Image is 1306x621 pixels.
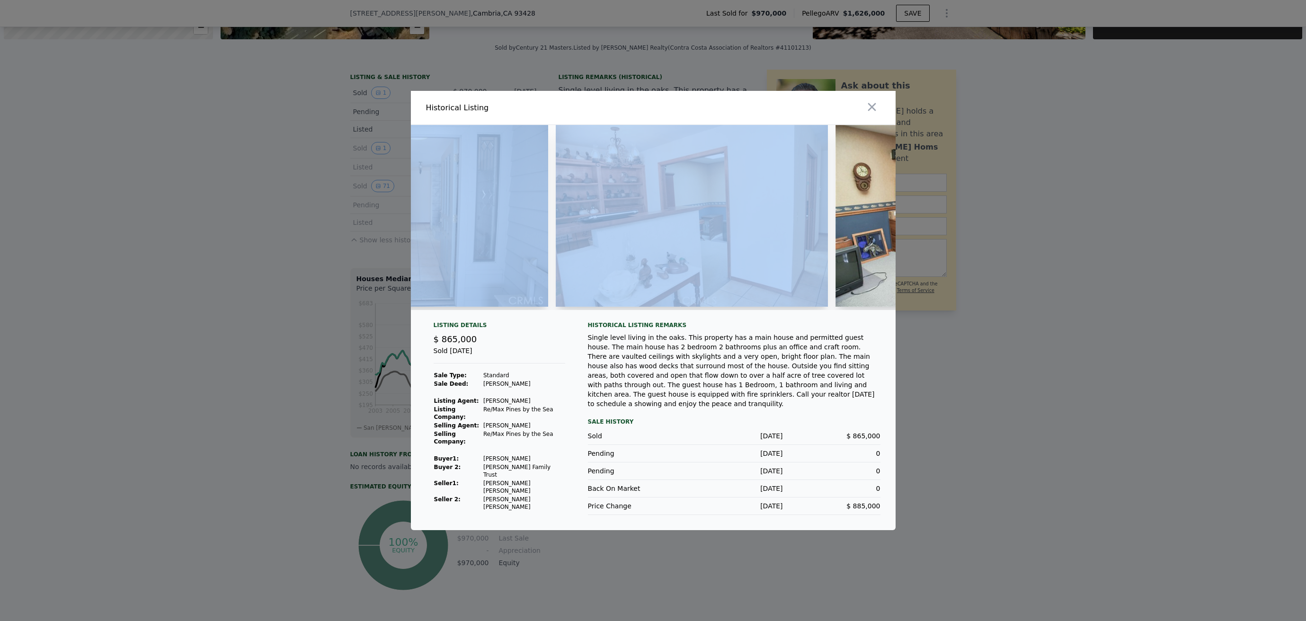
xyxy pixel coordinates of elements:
[434,496,461,503] strong: Seller 2:
[483,495,565,511] td: [PERSON_NAME] [PERSON_NAME]
[434,422,480,429] strong: Selling Agent:
[434,398,479,404] strong: Listing Agent:
[556,125,828,307] img: Property Img
[434,455,459,462] strong: Buyer 1 :
[588,321,880,329] div: Historical Listing remarks
[588,431,685,441] div: Sold
[783,449,880,458] div: 0
[588,416,880,427] div: Sale History
[835,125,1108,307] img: Property Img
[685,449,783,458] div: [DATE]
[426,102,649,114] div: Historical Listing
[434,372,467,379] strong: Sale Type:
[846,432,880,440] span: $ 865,000
[483,463,565,479] td: [PERSON_NAME] Family Trust
[588,466,685,476] div: Pending
[434,346,565,364] div: Sold [DATE]
[685,466,783,476] div: [DATE]
[685,431,783,441] div: [DATE]
[434,431,466,445] strong: Selling Company:
[685,484,783,493] div: [DATE]
[275,125,548,307] img: Property Img
[483,371,565,380] td: Standard
[434,334,477,344] span: $ 865,000
[846,502,880,510] span: $ 885,000
[588,449,685,458] div: Pending
[588,333,880,408] div: Single level living in the oaks. This property has a main house and permitted guest house. The ma...
[588,484,685,493] div: Back On Market
[483,430,565,446] td: Re/Max Pines by the Sea
[783,466,880,476] div: 0
[434,406,466,420] strong: Listing Company:
[483,421,565,430] td: [PERSON_NAME]
[483,405,565,421] td: Re/Max Pines by the Sea
[783,484,880,493] div: 0
[483,454,565,463] td: [PERSON_NAME]
[434,480,459,487] strong: Seller 1 :
[483,479,565,495] td: [PERSON_NAME] [PERSON_NAME]
[483,380,565,388] td: [PERSON_NAME]
[685,501,783,511] div: [DATE]
[434,321,565,333] div: Listing Details
[483,397,565,405] td: [PERSON_NAME]
[588,501,685,511] div: Price Change
[434,464,461,470] strong: Buyer 2:
[434,381,469,387] strong: Sale Deed:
